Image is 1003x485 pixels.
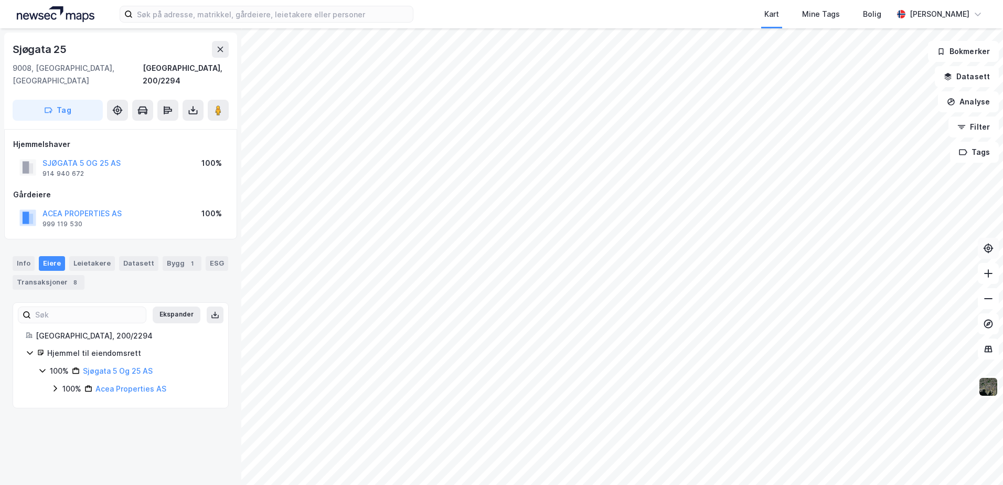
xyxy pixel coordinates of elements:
[143,62,229,87] div: [GEOGRAPHIC_DATA], 200/2294
[70,277,80,288] div: 8
[938,91,999,112] button: Analyse
[950,142,999,163] button: Tags
[951,435,1003,485] div: Kontrollprogram for chat
[201,157,222,170] div: 100%
[69,256,115,271] div: Leietakere
[13,41,69,58] div: Sjøgata 25
[119,256,158,271] div: Datasett
[978,377,998,397] img: 9k=
[47,347,216,360] div: Hjemmel til eiendomsrett
[17,6,94,22] img: logo.a4113a55bc3d86da70a041830d287a7e.svg
[187,258,197,269] div: 1
[951,435,1003,485] iframe: Chat Widget
[201,207,222,220] div: 100%
[83,366,153,375] a: Sjøgata 5 Og 25 AS
[31,307,146,323] input: Søk
[163,256,201,271] div: Bygg
[42,170,84,178] div: 914 940 672
[935,66,999,87] button: Datasett
[95,384,166,393] a: Acea Properties AS
[928,41,999,62] button: Bokmerker
[13,62,143,87] div: 9008, [GEOGRAPHIC_DATA], [GEOGRAPHIC_DATA]
[13,188,228,201] div: Gårdeiere
[910,8,969,20] div: [PERSON_NAME]
[13,100,103,121] button: Tag
[50,365,69,377] div: 100%
[863,8,881,20] div: Bolig
[13,256,35,271] div: Info
[62,383,81,395] div: 100%
[802,8,840,20] div: Mine Tags
[764,8,779,20] div: Kart
[13,138,228,151] div: Hjemmelshaver
[42,220,82,228] div: 999 119 530
[13,275,84,290] div: Transaksjoner
[948,117,999,138] button: Filter
[153,307,200,323] button: Ekspander
[36,330,216,342] div: [GEOGRAPHIC_DATA], 200/2294
[133,6,413,22] input: Søk på adresse, matrikkel, gårdeiere, leietakere eller personer
[206,256,228,271] div: ESG
[39,256,65,271] div: Eiere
